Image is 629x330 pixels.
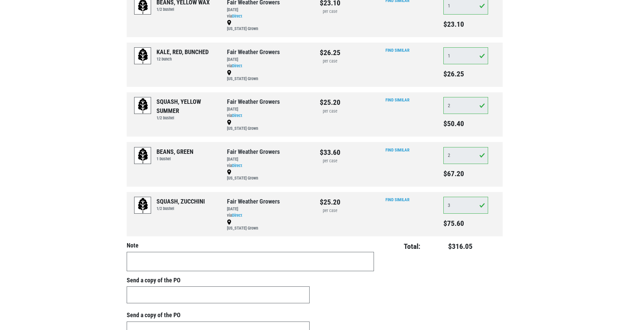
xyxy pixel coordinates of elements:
[227,113,310,119] div: via
[156,147,193,156] div: BEANS, GREEN
[443,169,488,178] h5: $67.20
[156,156,193,161] h6: 1 bushel
[443,20,488,29] h5: $23.10
[227,169,310,182] div: [US_STATE] Grown
[320,147,340,158] div: $33.60
[227,63,310,69] div: via
[227,163,310,169] div: via
[227,19,310,32] div: [US_STATE] Grown
[227,206,310,212] div: [DATE]
[134,197,151,214] img: placeholder-variety-43d6402dacf2d531de610a020419775a.svg
[320,58,340,65] div: per case
[443,47,488,64] input: Qty
[156,97,217,115] div: SQUASH, YELLOW SUMMER
[227,98,280,105] a: Fair Weather Growers
[134,48,151,65] img: placeholder-variety-43d6402dacf2d531de610a020419775a.svg
[320,47,340,58] div: $26.25
[443,197,488,214] input: Qty
[227,119,310,132] div: [US_STATE] Grown
[156,115,217,120] h6: 1/2 bushel
[227,48,280,55] a: Fair Weather Growers
[227,70,231,75] img: map_marker-0e94453035b3232a4d21701695807de9.png
[227,156,310,163] div: [DATE]
[227,13,310,20] div: via
[320,208,340,214] div: per case
[443,97,488,114] input: Qty
[385,197,410,202] a: Find Similar
[156,197,205,206] div: SQUASH, ZUCCHINI
[232,113,242,118] a: Direct
[232,163,242,168] a: Direct
[384,242,421,251] h4: Total:
[227,219,310,232] div: [US_STATE] Grown
[443,147,488,164] input: Qty
[134,147,151,164] img: placeholder-variety-43d6402dacf2d531de610a020419775a.svg
[320,8,340,15] div: per case
[127,311,310,319] h3: Send a copy of the PO
[156,7,210,12] h6: 1/2 bushel
[156,206,205,211] h6: 1/2 bushel
[232,213,242,218] a: Direct
[127,277,310,284] h3: Send a copy of the PO
[156,47,209,56] div: KALE, RED, BUNCHED
[320,108,340,115] div: per case
[320,97,340,108] div: $25.20
[156,56,209,62] h6: 12 bunch
[227,56,310,63] div: [DATE]
[320,197,340,208] div: $25.20
[320,158,340,164] div: per case
[385,97,410,102] a: Find Similar
[385,147,410,152] a: Find Similar
[227,169,231,175] img: map_marker-0e94453035b3232a4d21701695807de9.png
[232,63,242,68] a: Direct
[443,70,488,78] h5: $26.25
[227,148,280,155] a: Fair Weather Growers
[227,198,280,205] a: Fair Weather Growers
[443,219,488,228] h5: $75.60
[385,48,410,53] a: Find Similar
[134,97,151,114] img: placeholder-variety-43d6402dacf2d531de610a020419775a.svg
[227,20,231,25] img: map_marker-0e94453035b3232a4d21701695807de9.png
[232,14,242,19] a: Direct
[127,242,374,249] h4: Note
[227,69,310,82] div: [US_STATE] Grown
[443,119,488,128] h5: $50.40
[227,7,310,13] div: [DATE]
[227,219,231,225] img: map_marker-0e94453035b3232a4d21701695807de9.png
[227,212,310,219] div: via
[227,120,231,125] img: map_marker-0e94453035b3232a4d21701695807de9.png
[227,106,310,113] div: [DATE]
[424,242,473,251] h4: $316.05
